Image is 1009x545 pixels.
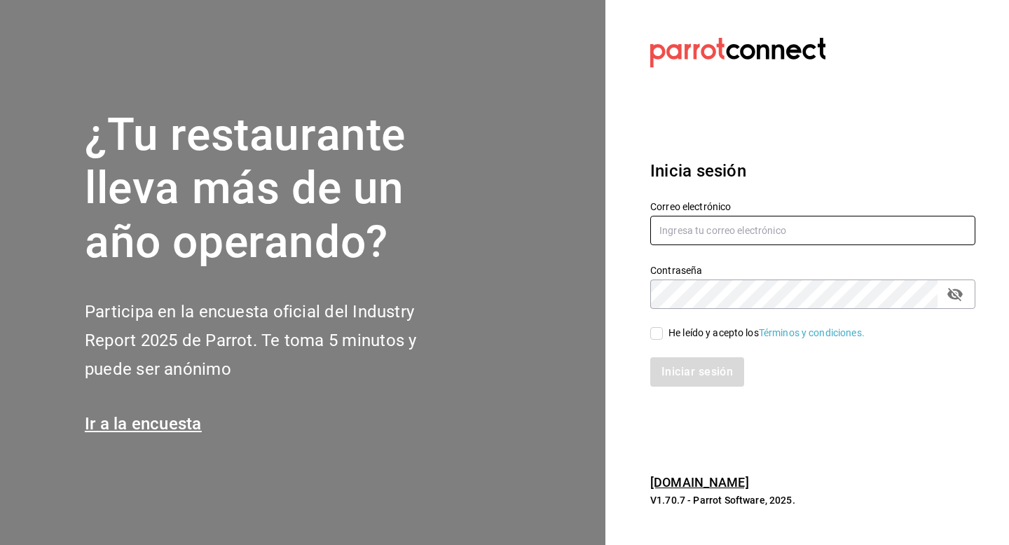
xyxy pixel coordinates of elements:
[85,298,463,383] h2: Participa en la encuesta oficial del Industry Report 2025 de Parrot. Te toma 5 minutos y puede se...
[85,109,463,270] h1: ¿Tu restaurante lleva más de un año operando?
[85,414,202,434] a: Ir a la encuesta
[668,326,865,340] div: He leído y acepto los
[650,265,975,275] label: Contraseña
[650,158,975,184] h3: Inicia sesión
[650,216,975,245] input: Ingresa tu correo electrónico
[943,282,967,306] button: passwordField
[650,201,975,211] label: Correo electrónico
[650,475,749,490] a: [DOMAIN_NAME]
[759,327,865,338] a: Términos y condiciones.
[650,493,975,507] p: V1.70.7 - Parrot Software, 2025.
